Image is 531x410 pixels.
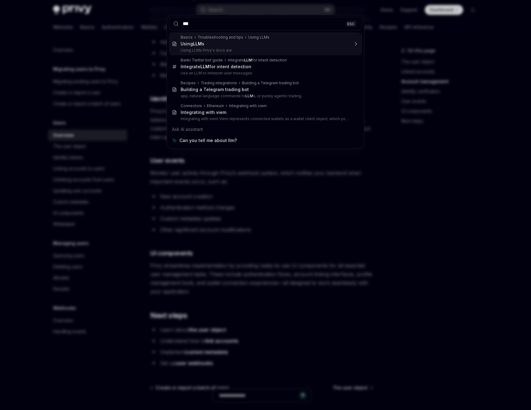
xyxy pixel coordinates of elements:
div: Using LLMs [248,35,270,40]
div: Trading integrations [201,81,237,86]
div: ESC [345,20,357,27]
div: Bankr Twitter bot guide [181,58,223,63]
p: Integrating with viem Viem represents connected wallets as a wallet client object, which you can use [181,116,349,121]
div: Integrate for intent detection [181,64,251,69]
b: LLM [244,58,252,62]
div: Integrating with viem [181,110,226,115]
span: Can you tell me about llm? [179,137,237,144]
p: app, natural language commands to s, or purely agentic trading. [181,94,349,98]
div: Building a Telegram trading bot [242,81,299,86]
div: Recipes [181,81,196,86]
b: LLM [245,94,253,98]
p: Using LLMs Privy's docs are [181,48,349,53]
div: Using s [181,41,204,47]
div: Connectors [181,103,202,108]
div: Basics [181,35,193,40]
div: Integrate for intent detection [228,58,287,63]
div: Ask AI assistant [169,124,362,135]
div: Integrating with viem [229,103,267,108]
b: LLM [193,41,202,46]
div: Building a Telegram trading bot [181,87,249,92]
div: Ethereum [207,103,224,108]
b: LLM [200,64,209,69]
p: Use an LLM to interpret user messages [181,71,349,76]
div: Troubleshooting and tips [198,35,243,40]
